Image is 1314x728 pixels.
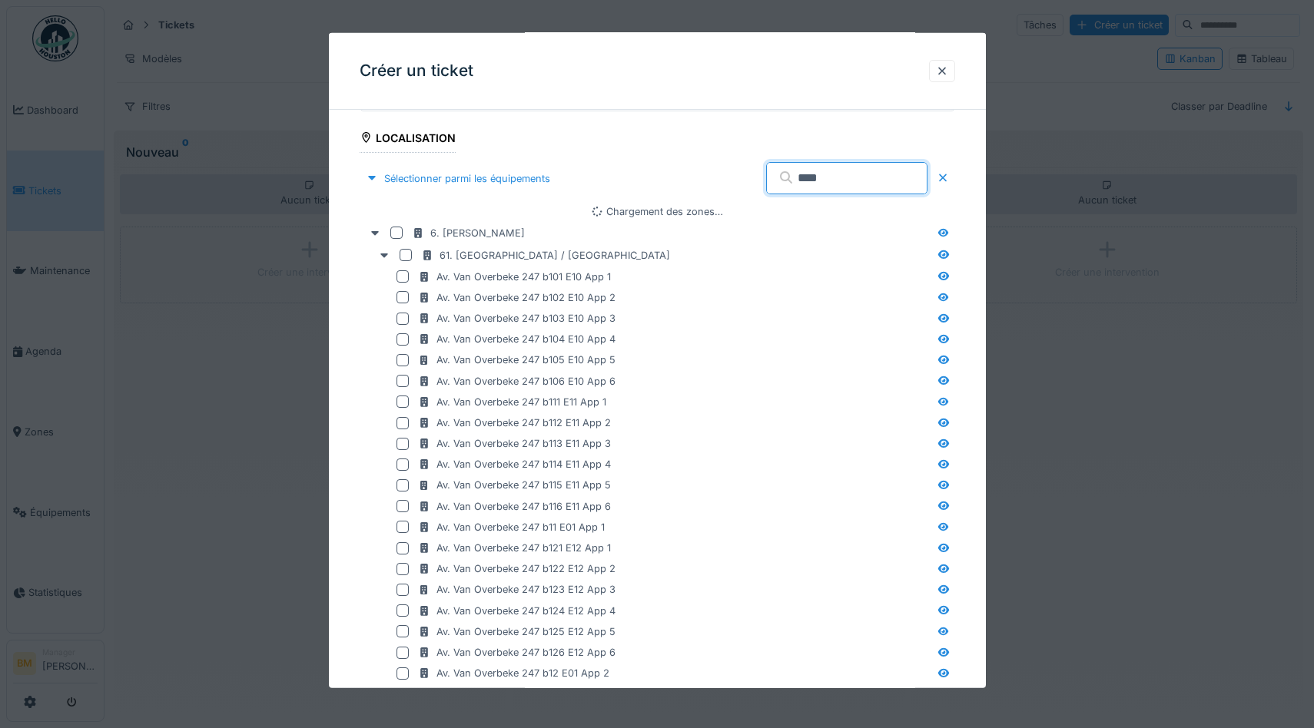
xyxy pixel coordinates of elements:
[421,247,670,262] div: 61. [GEOGRAPHIC_DATA] / [GEOGRAPHIC_DATA]
[360,204,955,218] div: Chargement des zones…
[418,478,611,492] div: Av. Van Overbeke 247 b115 E11 App 5
[418,373,616,388] div: Av. Van Overbeke 247 b106 E10 App 6
[418,436,611,451] div: Av. Van Overbeke 247 b113 E11 App 3
[418,332,616,346] div: Av. Van Overbeke 247 b104 E10 App 4
[418,666,609,680] div: Av. Van Overbeke 247 b12 E01 App 2
[418,352,616,367] div: Av. Van Overbeke 247 b105 E10 App 5
[360,167,556,188] div: Sélectionner parmi les équipements
[418,520,605,534] div: Av. Van Overbeke 247 b11 E01 App 1
[418,603,616,617] div: Av. Van Overbeke 247 b124 E12 App 4
[360,61,473,81] h3: Créer un ticket
[418,498,611,513] div: Av. Van Overbeke 247 b116 E11 App 6
[418,624,616,638] div: Av. Van Overbeke 247 b125 E12 App 5
[418,541,611,555] div: Av. Van Overbeke 247 b121 E12 App 1
[418,645,616,660] div: Av. Van Overbeke 247 b126 E12 App 6
[418,290,616,304] div: Av. Van Overbeke 247 b102 E10 App 2
[418,311,616,326] div: Av. Van Overbeke 247 b103 E10 App 3
[360,126,456,152] div: Localisation
[412,225,525,240] div: 6. [PERSON_NAME]
[418,415,611,430] div: Av. Van Overbeke 247 b112 E11 App 2
[418,394,606,409] div: Av. Van Overbeke 247 b111 E11 App 1
[418,582,616,597] div: Av. Van Overbeke 247 b123 E12 App 3
[418,269,611,283] div: Av. Van Overbeke 247 b101 E10 App 1
[418,561,616,576] div: Av. Van Overbeke 247 b122 E12 App 2
[418,457,611,472] div: Av. Van Overbeke 247 b114 E11 App 4
[409,687,504,707] div: En charger plus…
